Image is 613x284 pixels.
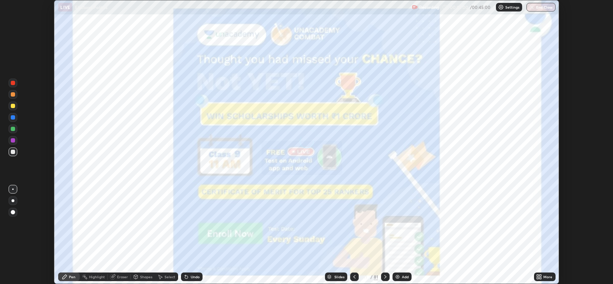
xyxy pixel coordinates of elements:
[419,5,439,10] p: Recording
[334,275,344,279] div: Slides
[75,4,107,10] p: Electoral Politics
[498,4,504,10] img: class-settings-icons
[412,4,418,10] img: recording.375f2c34.svg
[505,5,519,9] p: Settings
[164,275,175,279] div: Select
[402,275,409,279] div: Add
[526,3,556,11] button: End Class
[362,275,369,279] div: 11
[395,274,400,280] img: add-slide-button
[529,4,535,10] img: end-class-cross
[117,275,128,279] div: Eraser
[60,4,70,10] p: LIVE
[89,275,105,279] div: Highlight
[140,275,152,279] div: Shapes
[370,275,372,279] div: /
[374,274,378,280] div: 81
[543,275,552,279] div: More
[191,275,200,279] div: Undo
[69,275,75,279] div: Pen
